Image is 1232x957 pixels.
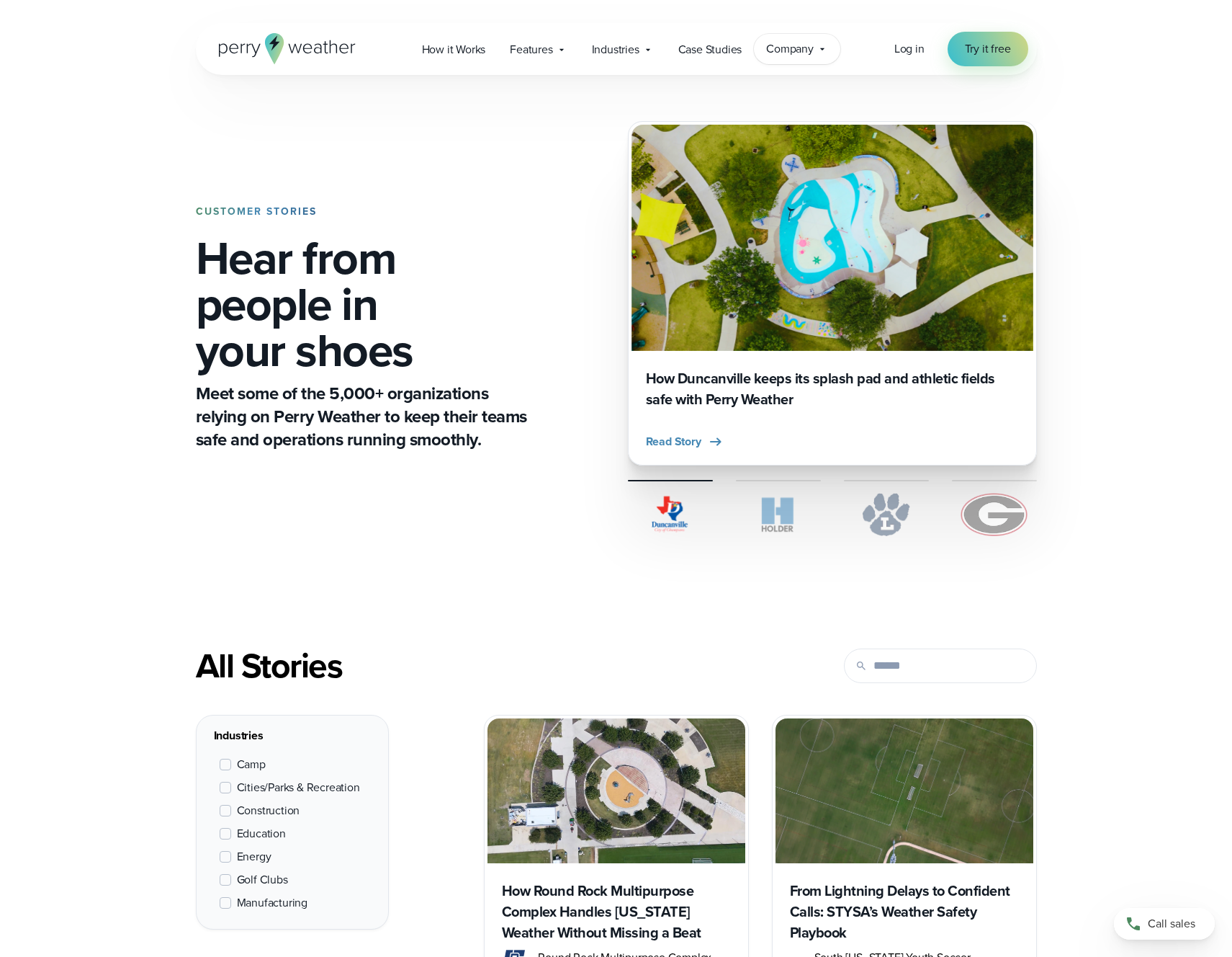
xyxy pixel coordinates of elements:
[678,41,742,58] span: Case Studies
[766,40,814,58] span: Company
[894,40,925,58] a: Log in
[214,727,371,744] div: Industries
[410,35,498,64] a: How it Works
[1114,908,1215,940] a: Call sales
[422,41,486,58] span: How it Works
[237,779,360,796] span: Cities/Parks & Recreation
[502,881,731,943] h3: How Round Rock Multipurpose Complex Handles [US_STATE] Weather Without Missing a Beat
[628,121,1037,466] div: 1 of 4
[790,881,1019,943] h3: From Lightning Delays to Confident Calls: STYSA’s Weather Safety Playbook
[631,125,1033,351] img: Duncanville Splash Pad
[237,871,288,889] span: Golf Clubs
[237,802,300,819] span: Construction
[196,646,749,686] div: All Stories
[736,493,821,536] img: Holder.svg
[646,433,701,450] span: Read Story
[628,121,1037,466] a: Duncanville Splash Pad How Duncanville keeps its splash pad and athletic fields safe with Perry W...
[948,32,1028,66] a: Try it free
[237,825,286,842] span: Education
[894,40,925,57] span: Log in
[646,368,1019,410] h3: How Duncanville keeps its splash pad and athletic fields safe with Perry Weather
[237,848,271,865] span: Energy
[965,40,1011,58] span: Try it free
[646,433,724,450] button: Read Story
[628,493,713,536] img: City of Duncanville Logo
[510,41,552,58] span: Features
[196,382,533,451] p: Meet some of the 5,000+ organizations relying on Perry Weather to keep their teams safe and opera...
[196,235,533,373] h1: Hear from people in your shoes
[1148,915,1195,932] span: Call sales
[666,35,755,64] a: Case Studies
[592,41,639,58] span: Industries
[237,894,307,912] span: Manufacturing
[487,718,745,863] img: Round Rock Complex
[196,204,317,219] strong: CUSTOMER STORIES
[628,121,1037,466] div: slideshow
[237,756,266,773] span: Camp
